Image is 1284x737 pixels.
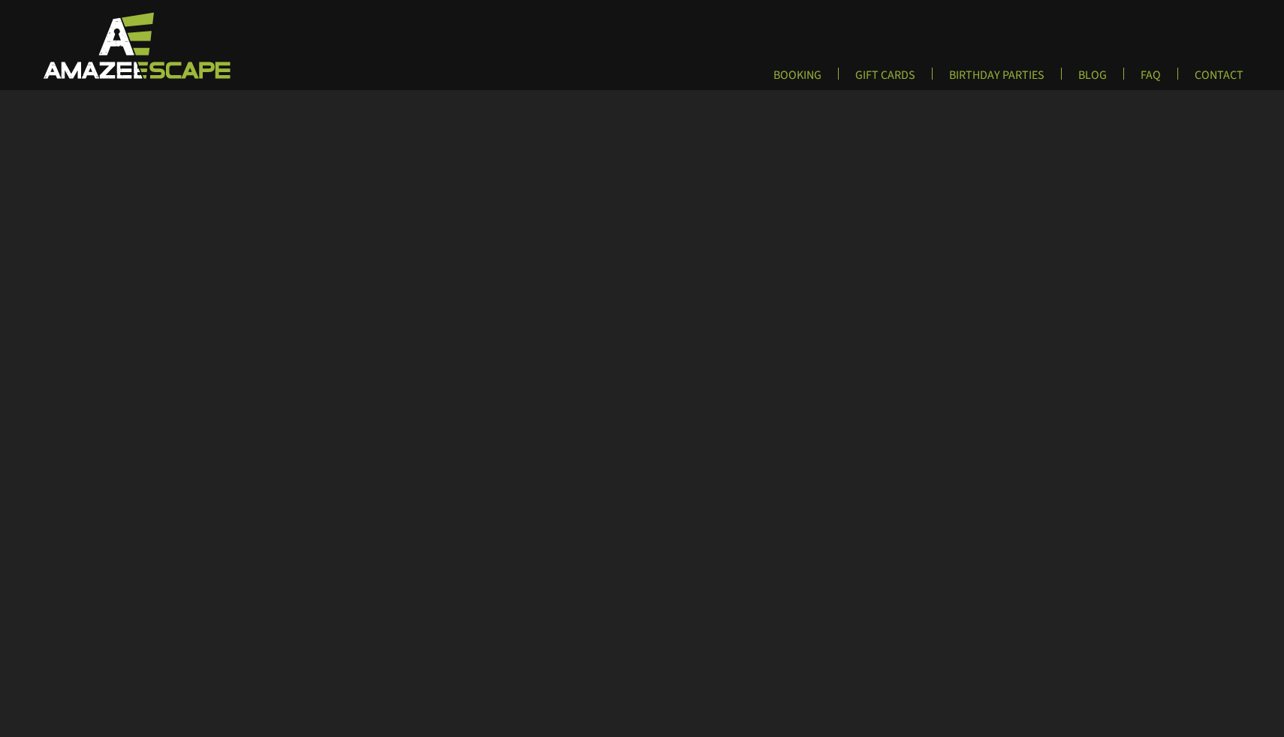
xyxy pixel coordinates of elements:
img: Escape Room Game in Boston Area [24,11,246,80]
a: BLOG [1066,68,1119,92]
a: FAQ [1129,68,1173,92]
a: BOOKING [761,68,833,92]
a: CONTACT [1183,68,1255,92]
a: GIFT CARDS [843,68,927,92]
a: BIRTHDAY PARTIES [937,68,1056,92]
